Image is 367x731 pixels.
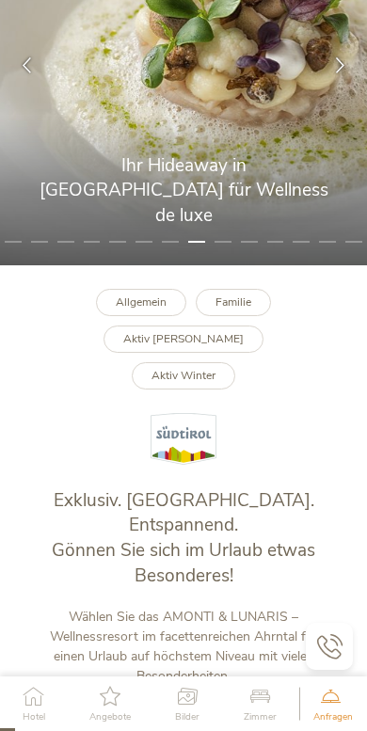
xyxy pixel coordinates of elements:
a: Aktiv Winter [132,362,235,389]
span: Anfragen [313,712,353,722]
span: Exklusiv. [GEOGRAPHIC_DATA]. Entspannend. [54,488,314,538]
span: Angebote [89,712,131,722]
span: Bilder [175,712,199,722]
b: Aktiv Winter [152,368,215,383]
b: Familie [215,294,251,310]
b: Aktiv [PERSON_NAME] [123,331,244,346]
a: Aktiv [PERSON_NAME] [104,326,263,353]
p: Wählen Sie das AMONTI & LUNARIS – Wellnessresort im facettenreichen Ahrntal für einen Urlaub auf ... [38,607,329,686]
span: Zimmer [244,712,277,722]
a: Allgemein [96,289,186,316]
a: Familie [196,289,271,316]
img: Südtirol [151,413,216,465]
span: Hotel [23,712,45,722]
span: Gönnen Sie sich im Urlaub etwas Besonderes! [52,538,315,588]
b: Allgemein [116,294,167,310]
